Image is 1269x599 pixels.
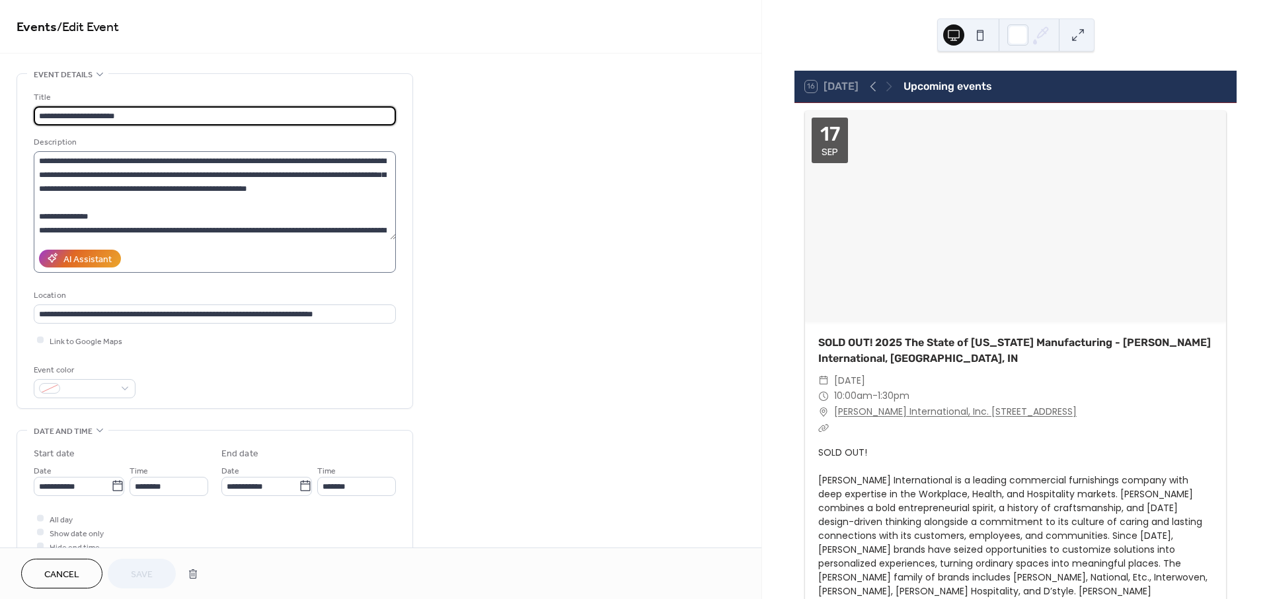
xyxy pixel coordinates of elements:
span: 10:00am [834,388,872,404]
div: ​ [818,373,829,389]
span: Date [34,464,52,477]
div: ​ [818,388,829,404]
div: Event color [34,363,133,377]
span: / Edit Event [57,15,119,40]
a: SOLD OUT! 2025 The State of [US_STATE] Manufacturing - [PERSON_NAME] International, [GEOGRAPHIC_D... [818,336,1211,365]
div: ​ [818,420,829,436]
div: Title [34,90,393,104]
a: [PERSON_NAME] International, Inc. [STREET_ADDRESS] [834,404,1077,420]
span: Date [221,464,239,477]
button: Cancel [21,559,102,588]
span: 1:30pm [878,388,909,404]
span: Link to Google Maps [50,334,122,348]
div: Location [34,289,393,302]
div: Upcoming events [904,79,992,94]
div: ​ [818,404,829,420]
button: AI Assistant [39,250,121,267]
span: All day [50,512,73,526]
span: - [872,388,878,404]
span: Show date only [50,526,104,540]
span: [DATE] [834,373,865,389]
div: Start date [34,447,75,461]
a: Events [17,15,57,40]
div: Sep [822,147,838,157]
span: Cancel [44,568,79,582]
span: Time [130,464,148,477]
span: Time [317,464,336,477]
span: Date and time [34,425,93,439]
div: AI Assistant [63,252,112,266]
span: Hide end time [50,540,100,554]
span: Event details [34,68,93,82]
div: Description [34,135,393,149]
div: End date [221,447,258,461]
div: 17 [820,124,840,144]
